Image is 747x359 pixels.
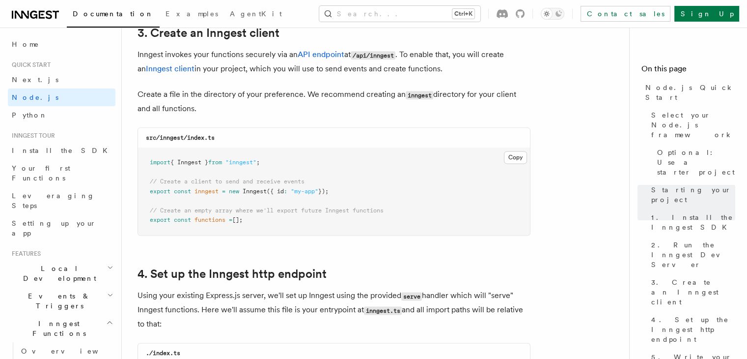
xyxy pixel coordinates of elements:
code: inngest [406,91,433,99]
code: /api/inngest [351,51,395,60]
span: Documentation [73,10,154,18]
span: Node.js Quick Start [645,83,735,102]
button: Toggle dark mode [541,8,564,20]
code: src/inngest/index.ts [146,134,215,141]
span: Local Development [8,264,107,283]
span: []; [232,216,243,223]
code: inngest.ts [364,306,402,315]
span: Optional: Use a starter project [657,148,735,177]
code: ./index.ts [146,350,180,357]
button: Copy [504,151,527,164]
a: 3. Create an Inngest client [138,26,279,40]
button: Events & Triggers [8,287,115,315]
a: Home [8,35,115,53]
span: = [222,188,225,195]
span: Setting up your app [12,219,96,237]
span: Python [12,111,48,119]
span: export [150,216,170,223]
a: Setting up your app [8,214,115,242]
p: Using your existing Express.js server, we'll set up Inngest using the provided handler which will... [138,289,530,331]
a: Node.js [8,89,115,106]
span: Node.js [12,93,58,101]
a: Starting your project [647,181,735,209]
a: Sign Up [674,6,739,22]
p: Inngest invokes your functions securely via an at . To enable that, you will create an in your pr... [138,48,530,76]
button: Local Development [8,260,115,287]
span: const [174,188,191,195]
a: Examples [160,3,224,27]
span: Inngest tour [8,132,55,140]
a: Inngest client [146,64,194,73]
span: Select your Node.js framework [651,110,735,140]
h4: On this page [641,63,735,79]
span: 3. Create an Inngest client [651,277,735,307]
span: functions [194,216,225,223]
span: Inngest Functions [8,319,106,338]
span: ; [256,159,260,166]
a: 4. Set up the Inngest http endpoint [647,311,735,348]
a: Leveraging Steps [8,187,115,214]
span: Starting your project [651,185,735,205]
span: import [150,159,170,166]
button: Search...Ctrl+K [319,6,480,22]
span: Leveraging Steps [12,192,95,209]
span: 4. Set up the Inngest http endpoint [651,315,735,344]
span: AgentKit [230,10,282,18]
a: 2. Run the Inngest Dev Server [647,236,735,273]
span: Examples [166,10,218,18]
span: { Inngest } [170,159,208,166]
span: = [229,216,232,223]
a: Install the SDK [8,142,115,159]
a: Next.js [8,71,115,89]
a: 3. Create an Inngest client [647,273,735,311]
span: const [174,216,191,223]
span: Install the SDK [12,147,113,154]
span: Inngest [243,188,267,195]
a: API endpoint [298,50,344,59]
a: Documentation [67,3,160,28]
a: AgentKit [224,3,288,27]
span: ({ id [267,188,284,195]
span: : [284,188,287,195]
span: Events & Triggers [8,291,107,311]
p: Create a file in the directory of your preference. We recommend creating an directory for your cl... [138,88,530,116]
a: 1. Install the Inngest SDK [647,209,735,236]
a: Optional: Use a starter project [653,144,735,181]
kbd: Ctrl+K [452,9,474,19]
span: "inngest" [225,159,256,166]
a: Contact sales [581,6,670,22]
span: // Create an empty array where we'll export future Inngest functions [150,207,384,214]
a: Your first Functions [8,159,115,187]
a: Node.js Quick Start [641,79,735,106]
span: // Create a client to send and receive events [150,178,304,185]
span: export [150,188,170,195]
span: }); [318,188,329,195]
span: from [208,159,222,166]
span: Features [8,250,41,258]
span: inngest [194,188,219,195]
span: "my-app" [291,188,318,195]
button: Inngest Functions [8,315,115,342]
code: serve [401,292,422,300]
span: Next.js [12,76,58,84]
span: Your first Functions [12,164,70,182]
span: Home [12,39,39,49]
span: 1. Install the Inngest SDK [651,212,735,232]
span: Overview [21,347,122,355]
a: 4. Set up the Inngest http endpoint [138,267,327,281]
a: Python [8,106,115,124]
span: 2. Run the Inngest Dev Server [651,240,735,269]
a: Select your Node.js framework [647,106,735,144]
span: new [229,188,239,195]
span: Quick start [8,61,51,69]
